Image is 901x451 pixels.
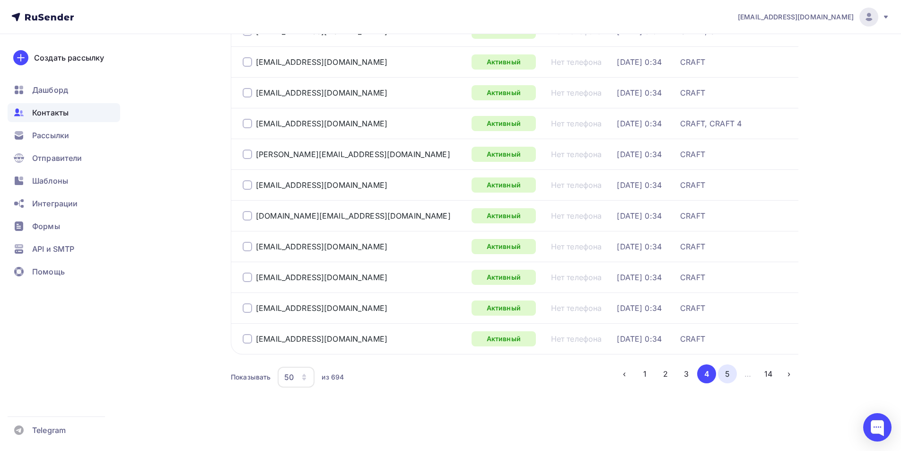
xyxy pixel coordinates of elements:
[551,180,602,190] a: Нет телефона
[718,364,737,383] button: Go to page 5
[472,239,536,254] a: Активный
[551,273,602,282] a: Нет телефона
[322,372,344,382] div: из 694
[472,208,536,223] a: Активный
[284,371,294,383] div: 50
[256,180,387,190] a: [EMAIL_ADDRESS][DOMAIN_NAME]
[680,303,705,313] a: CRAFT
[8,217,120,236] a: Формы
[32,243,74,255] span: API и SMTP
[472,331,536,346] a: Активный
[617,303,662,313] a: [DATE] 0:34
[680,180,705,190] a: CRAFT
[256,88,387,97] a: [EMAIL_ADDRESS][DOMAIN_NAME]
[256,119,387,128] a: [EMAIL_ADDRESS][DOMAIN_NAME]
[617,211,662,221] a: [DATE] 0:34
[680,334,705,344] a: CRAFT
[617,88,662,97] a: [DATE] 0:34
[32,266,65,277] span: Помощь
[697,364,716,383] button: Go to page 4
[617,242,662,251] a: [DATE] 0:34
[617,334,662,344] a: [DATE] 0:34
[472,301,536,316] a: Активный
[551,242,602,251] a: Нет телефона
[680,88,705,97] a: CRAFT
[472,147,536,162] div: Активный
[472,116,536,131] a: Активный
[256,303,387,313] a: [EMAIL_ADDRESS][DOMAIN_NAME]
[551,211,602,221] div: Нет телефона
[256,211,451,221] a: [DOMAIN_NAME][EMAIL_ADDRESS][DOMAIN_NAME]
[738,12,854,22] span: [EMAIL_ADDRESS][DOMAIN_NAME]
[551,88,602,97] a: Нет телефона
[551,334,602,344] a: Нет телефона
[680,211,705,221] a: CRAFT
[472,54,536,70] a: Активный
[680,57,705,67] a: CRAFT
[680,150,705,159] a: CRAFT
[472,85,536,100] div: Активный
[551,150,602,159] div: Нет телефона
[8,80,120,99] a: Дашборд
[551,119,602,128] a: Нет телефона
[551,303,602,313] a: Нет телефона
[759,364,778,383] button: Go to page 14
[472,177,536,193] a: Активный
[256,334,387,344] a: [EMAIL_ADDRESS][DOMAIN_NAME]
[256,57,387,67] a: [EMAIL_ADDRESS][DOMAIN_NAME]
[32,198,78,209] span: Интеграции
[277,366,315,388] button: 50
[617,150,662,159] a: [DATE] 0:34
[680,119,742,128] a: CRAFT, CRAFT 4
[617,119,662,128] a: [DATE] 0:34
[32,107,69,118] span: Контакты
[8,103,120,122] a: Контакты
[636,364,655,383] button: Go to page 1
[472,270,536,285] a: Активный
[617,273,662,282] a: [DATE] 0:34
[8,171,120,190] a: Шаблоны
[617,180,662,190] a: [DATE] 0:34
[32,221,60,232] span: Формы
[551,57,602,67] a: Нет телефона
[680,242,705,251] a: CRAFT
[256,150,450,159] a: [PERSON_NAME][EMAIL_ADDRESS][DOMAIN_NAME]
[256,242,387,251] div: [EMAIL_ADDRESS][DOMAIN_NAME]
[256,273,387,282] a: [EMAIL_ADDRESS][DOMAIN_NAME]
[680,273,705,282] a: CRAFT
[32,175,68,186] span: Шаблоны
[617,57,662,67] a: [DATE] 0:34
